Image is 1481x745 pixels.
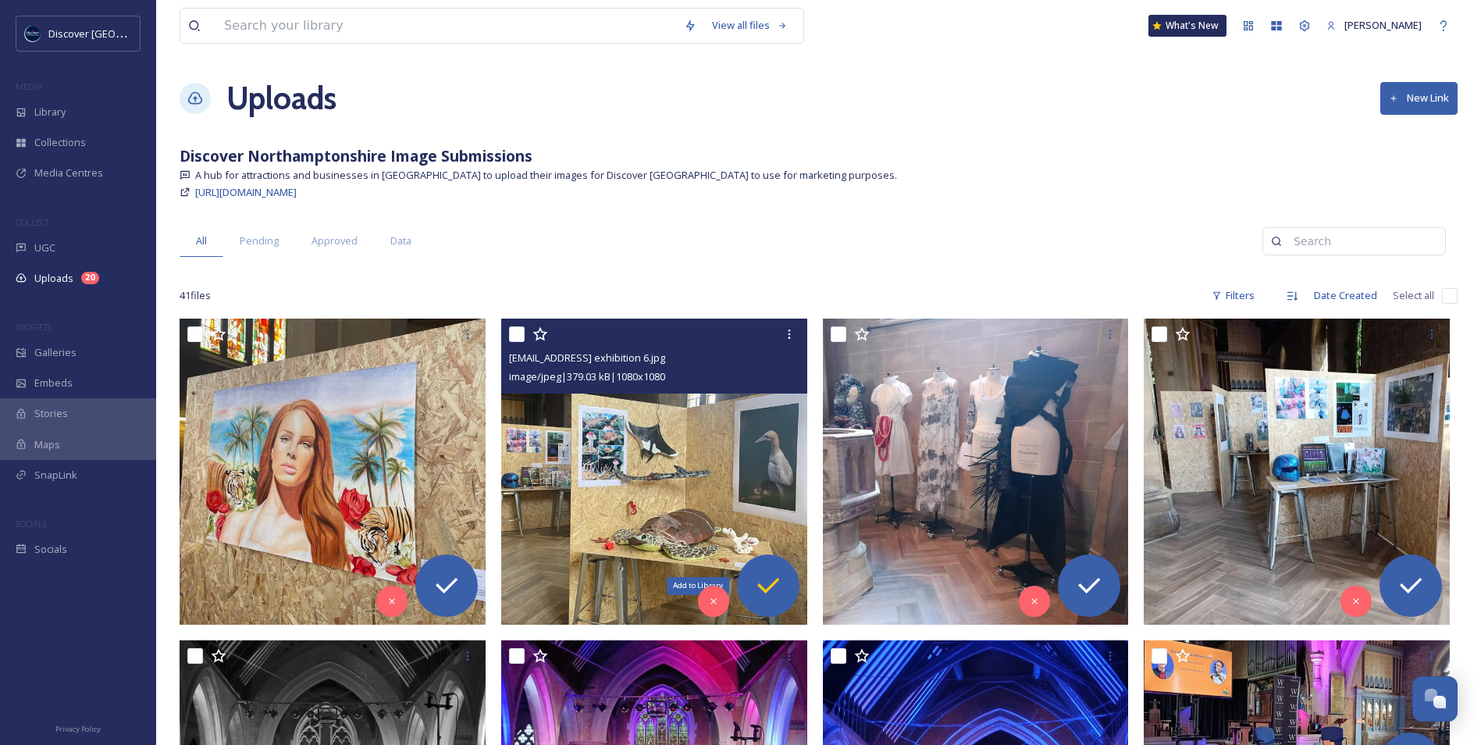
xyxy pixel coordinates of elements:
[1393,288,1434,303] span: Select all
[34,105,66,119] span: Library
[509,369,665,383] span: image/jpeg | 379.03 kB | 1080 x 1080
[195,185,297,199] span: [URL][DOMAIN_NAME]
[195,168,897,183] span: A hub for attractions and businesses in [GEOGRAPHIC_DATA] to upload their images for Discover [GE...
[16,518,47,529] span: SOCIALS
[1344,18,1422,32] span: [PERSON_NAME]
[25,26,41,41] img: Untitled%20design%20%282%29.png
[1286,226,1437,257] input: Search
[1144,319,1450,625] img: ext_1759223930.844077_office@ketteringartscentre.com-Tresham exhibition 3.jpg
[226,75,336,122] a: Uploads
[34,166,103,180] span: Media Centres
[34,135,86,150] span: Collections
[240,233,279,248] span: Pending
[34,437,60,452] span: Maps
[34,241,55,255] span: UGC
[312,233,358,248] span: Approved
[1412,676,1458,722] button: Open Chat
[501,319,807,625] img: ext_1759223931.277487_office@ketteringartscentre.com-Tresham exhibition 6.jpg
[81,272,99,284] div: 20
[1306,280,1385,311] div: Date Created
[1148,15,1226,37] a: What's New
[34,271,73,286] span: Uploads
[55,718,101,737] a: Privacy Policy
[16,321,52,333] span: WIDGETS
[48,26,190,41] span: Discover [GEOGRAPHIC_DATA]
[180,288,211,303] span: 41 file s
[216,9,676,43] input: Search your library
[1204,280,1262,311] div: Filters
[1319,10,1429,41] a: [PERSON_NAME]
[55,724,101,734] span: Privacy Policy
[34,345,77,360] span: Galleries
[704,10,796,41] a: View all files
[34,406,68,421] span: Stories
[34,542,67,557] span: Socials
[16,216,49,228] span: COLLECT
[195,183,297,201] a: [URL][DOMAIN_NAME]
[667,577,729,594] div: Add to Library
[16,80,43,92] span: MEDIA
[509,351,665,365] span: [EMAIL_ADDRESS] exhibition 6.jpg
[823,319,1129,625] img: ext_1759223931.107861_office@ketteringartscentre.com-Tresham exhibition 4.jpg
[390,233,411,248] span: Data
[34,468,77,483] span: SnapLink
[180,319,486,625] img: ext_1759223931.477216_office@ketteringartscentre.com-Tresham exhibition 5.jpg
[34,376,73,390] span: Embeds
[1380,82,1458,114] button: New Link
[180,145,532,166] strong: Discover Northamptonshire Image Submissions
[196,233,207,248] span: All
